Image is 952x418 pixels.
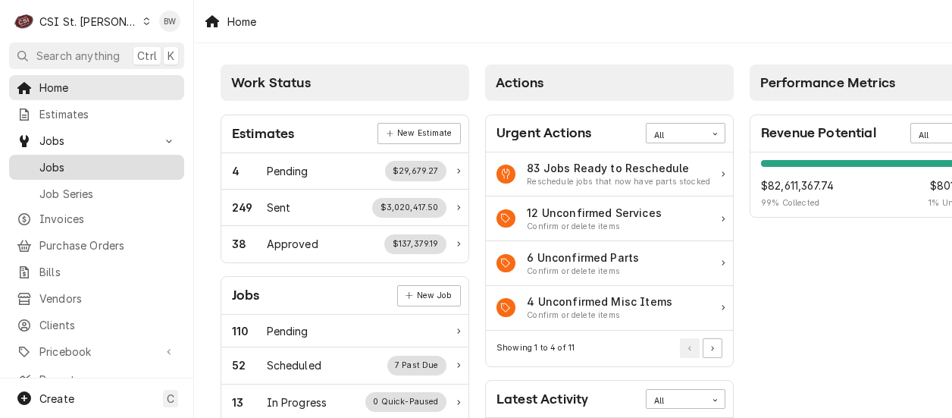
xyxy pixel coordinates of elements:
div: Action Item Title [527,205,662,221]
div: Work Status Title [267,323,308,339]
div: Card Data [486,152,733,331]
a: Action Item [486,286,733,331]
div: Work Status Title [267,236,318,252]
div: Card Title [232,124,294,144]
span: K [168,48,174,64]
div: Card Data Filter Control [646,123,725,143]
button: Search anythingCtrlK [9,42,184,69]
div: Work Status Title [267,163,308,179]
div: Card Data [221,153,468,262]
span: Home [39,80,177,96]
a: Invoices [9,206,184,231]
a: Vendors [9,286,184,311]
span: Work Status [231,75,311,90]
div: Card Header [221,115,468,153]
div: Card Data Filter Control [646,389,725,409]
a: Jobs [9,155,184,180]
div: Revenue Potential Collected [761,178,834,209]
a: New Estimate [377,123,460,144]
span: $82,611,367.74 [761,178,834,193]
div: CSI St. [PERSON_NAME] [39,14,138,30]
div: Work Status Count [232,200,267,215]
a: New Job [397,285,461,306]
div: Card Link Button [377,123,460,144]
a: Action Item [486,152,733,197]
div: Card Header [486,381,733,418]
span: C [167,391,174,407]
div: Action Item Suggestion [527,310,672,322]
div: Work Status Supplemental Data [365,392,446,412]
span: 99 % Collected [761,197,834,209]
div: Work Status Supplemental Data [372,198,446,218]
span: Invoices [39,211,177,227]
div: Work Status Count [232,163,267,179]
span: Estimates [39,106,177,122]
span: Create [39,392,74,405]
div: Work Status Title [267,200,291,215]
div: Card Footer: Pagination [486,331,733,366]
a: Work Status [221,315,468,347]
a: Home [9,75,184,100]
div: Brad Wicks's Avatar [159,11,180,32]
div: Card: Urgent Actions [485,115,734,367]
span: Pricebook [39,344,154,360]
div: Action Item Title [527,294,672,310]
div: Action Item [486,241,733,286]
a: Work Status [221,347,468,384]
span: Jobs [39,159,177,175]
div: BW [159,11,180,32]
button: Go to Next Page [703,338,722,358]
div: Current Page Details [496,342,575,354]
div: Action Item Suggestion [527,221,662,233]
a: Work Status [221,190,468,226]
a: Clients [9,313,184,338]
div: Card Title [232,285,260,306]
div: Work Status Supplemental Data [385,161,447,181]
a: Purchase Orders [9,233,184,258]
div: Work Status Count [232,394,267,410]
div: Work Status Supplemental Data [384,234,446,254]
div: All [654,395,698,407]
button: Go to Previous Page [680,338,700,358]
div: Work Status Count [232,357,267,373]
a: Reports [9,367,184,392]
div: Card Column Header [221,64,469,101]
div: Action Item Suggestion [527,266,639,278]
span: Purchase Orders [39,237,177,253]
span: Search anything [36,48,120,64]
span: Bills [39,264,177,280]
span: Actions [496,75,543,90]
a: Job Series [9,181,184,206]
div: Card Title [761,123,876,143]
span: Job Series [39,186,177,202]
div: Card Column Header [485,64,734,101]
div: Card: Estimates [221,115,469,263]
span: Jobs [39,133,154,149]
div: All [654,130,698,142]
div: C [14,11,35,32]
div: Action Item Title [527,160,710,176]
a: Go to Pricebook [9,339,184,364]
a: Action Item [486,196,733,241]
a: Bills [9,259,184,284]
div: Card Header [221,277,468,315]
span: Ctrl [137,48,157,64]
div: Action Item Suggestion [527,176,710,188]
div: Work Status Title [267,357,321,373]
div: Card Link Button [397,285,461,306]
div: Work Status Count [232,236,267,252]
span: Reports [39,372,177,388]
div: Work Status Title [267,394,327,410]
span: Vendors [39,291,177,306]
a: Work Status [221,153,468,190]
span: Performance Metrics [760,75,895,90]
a: Work Status [221,226,468,262]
